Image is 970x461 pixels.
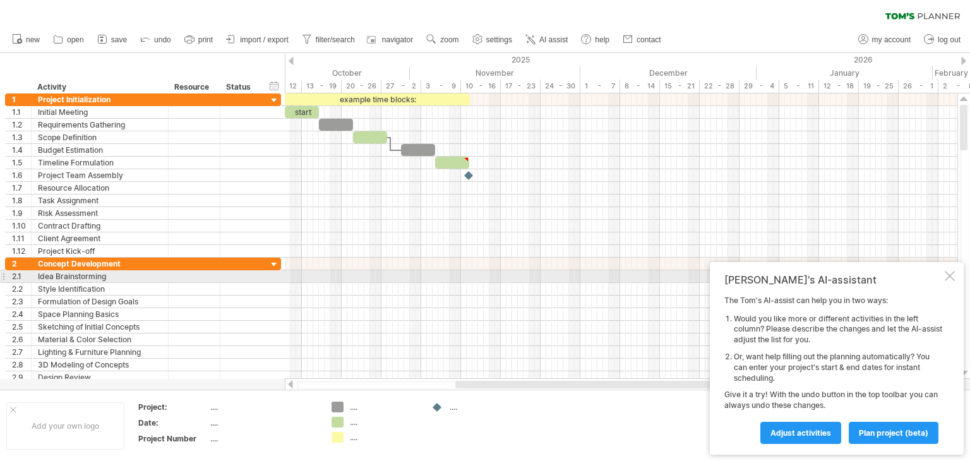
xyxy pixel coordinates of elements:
div: Status [226,81,254,93]
div: 5 - 11 [779,80,819,93]
div: Date: [138,417,208,428]
div: 1.3 [12,131,31,143]
div: 3 - 9 [421,80,461,93]
div: Budget Estimation [38,144,162,156]
div: January 2026 [757,66,933,80]
div: Requirements Gathering [38,119,162,131]
div: Concept Development [38,258,162,270]
div: The Tom's AI-assist can help you in two ways: Give it a try! With the undo button in the top tool... [724,296,942,443]
div: .... [210,417,316,428]
span: help [595,35,609,44]
a: open [50,32,88,48]
a: log out [921,32,964,48]
div: Resource [174,81,213,93]
div: Timeline Formulation [38,157,162,169]
div: December 2025 [580,66,757,80]
a: zoom [423,32,462,48]
a: print [181,32,217,48]
span: contact [637,35,661,44]
div: 3D Modeling of Concepts [38,359,162,371]
span: settings [486,35,512,44]
div: Idea Brainstorming [38,270,162,282]
a: plan project (beta) [849,422,938,444]
div: 1.4 [12,144,31,156]
div: Resource Allocation [38,182,162,194]
div: Risk Assessment [38,207,162,219]
div: Project: [138,402,208,412]
div: 1.5 [12,157,31,169]
span: AI assist [539,35,568,44]
div: Project Team Assembly [38,169,162,181]
div: 27 - 2 [381,80,421,93]
div: Scope Definition [38,131,162,143]
div: 1.2 [12,119,31,131]
div: 10 - 16 [461,80,501,93]
a: save [94,32,131,48]
div: 1.11 [12,232,31,244]
span: save [111,35,127,44]
div: Material & Color Selection [38,333,162,345]
a: help [578,32,613,48]
div: 29 - 4 [739,80,779,93]
div: .... [350,417,419,428]
div: 1.12 [12,245,31,257]
span: log out [938,35,961,44]
div: 2.6 [12,333,31,345]
span: import / export [240,35,289,44]
a: my account [855,32,914,48]
span: new [26,35,40,44]
div: Lighting & Furniture Planning [38,346,162,358]
span: my account [872,35,911,44]
div: 1.8 [12,195,31,207]
div: 2.7 [12,346,31,358]
div: 17 - 23 [501,80,541,93]
div: 1 [12,93,31,105]
div: 1.1 [12,106,31,118]
div: 2.4 [12,308,31,320]
div: Space Planning Basics [38,308,162,320]
div: Add your own logo [6,402,124,450]
span: print [198,35,213,44]
a: import / export [223,32,292,48]
div: Activity [37,81,161,93]
span: open [67,35,84,44]
div: October 2025 [234,66,410,80]
div: 26 - 1 [899,80,938,93]
div: .... [450,402,518,412]
div: .... [350,432,419,443]
div: Initial Meeting [38,106,162,118]
div: .... [350,402,419,412]
div: 20 - 26 [342,80,381,93]
div: 1 - 7 [580,80,620,93]
div: 1.9 [12,207,31,219]
div: 12 - 18 [819,80,859,93]
div: Project Initialization [38,93,162,105]
a: AI assist [522,32,572,48]
div: 8 - 14 [620,80,660,93]
span: zoom [440,35,458,44]
div: 2 [12,258,31,270]
div: November 2025 [410,66,580,80]
a: navigator [365,32,417,48]
div: .... [210,402,316,412]
span: navigator [382,35,413,44]
div: 13 - 19 [302,80,342,93]
div: Formulation of Design Goals [38,296,162,308]
a: Adjust activities [760,422,841,444]
div: Project Kick-off [38,245,162,257]
div: 2.3 [12,296,31,308]
div: start [285,106,319,118]
div: Design Review [38,371,162,383]
div: Task Assignment [38,195,162,207]
div: .... [210,433,316,444]
div: 2.8 [12,359,31,371]
div: [PERSON_NAME]'s AI-assistant [724,273,942,286]
span: Adjust activities [770,428,831,438]
a: undo [137,32,175,48]
div: Project Number [138,433,208,444]
div: 2.9 [12,371,31,383]
a: new [9,32,44,48]
a: settings [469,32,516,48]
div: 15 - 21 [660,80,700,93]
span: undo [154,35,171,44]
